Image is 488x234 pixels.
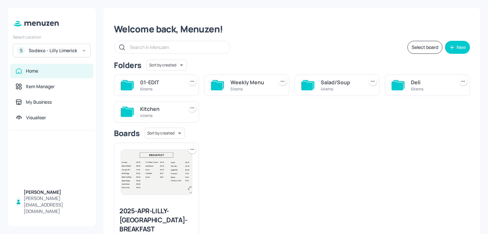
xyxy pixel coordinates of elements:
div: [PERSON_NAME] [24,189,88,195]
div: 5 items [230,86,271,92]
div: Item Manager [26,83,55,90]
div: 2025-APR-LILLY-[GEOGRAPHIC_DATA]-BREAKFAST [119,206,194,234]
div: Kitchen [140,105,181,113]
div: New [457,45,466,50]
div: My Business [26,99,52,105]
div: 4 items [140,113,181,118]
button: New [445,41,470,54]
div: Welcome back, Menuzen! [114,23,470,35]
div: 6 items [411,86,451,92]
div: S [17,47,25,54]
div: Sort by created [147,59,187,72]
div: Weekly Menu [230,78,271,86]
div: Visualiser [26,114,46,121]
div: Salad/Soup [321,78,361,86]
div: Deli [411,78,451,86]
div: 01-EDIT [140,78,181,86]
div: Folders [114,60,141,70]
div: Sodexo - Lilly Limerick [29,47,78,54]
img: 2025-05-02-1746199592946nkyiktzfc47.jpeg [121,150,192,194]
div: Sort by created [145,127,185,140]
button: Select board [407,41,442,54]
div: Select Location [13,34,91,40]
input: Search in Menuzen [130,42,224,52]
div: Boards [114,128,139,138]
div: 6 items [140,86,181,92]
div: Home [26,68,38,74]
div: 4 items [321,86,361,92]
div: [PERSON_NAME][EMAIL_ADDRESS][DOMAIN_NAME] [24,195,88,215]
